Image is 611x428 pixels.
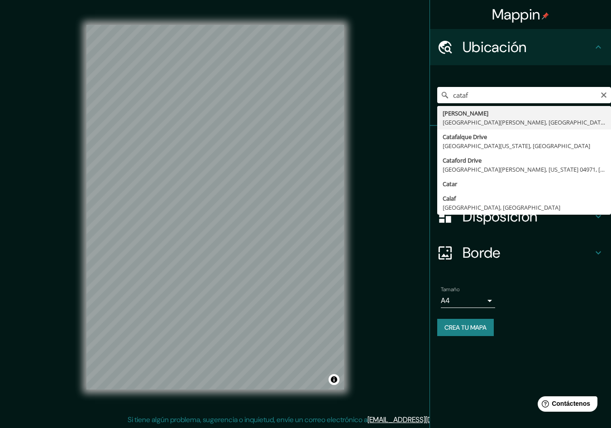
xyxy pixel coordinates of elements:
[443,142,590,150] font: [GEOGRAPHIC_DATA][US_STATE], [GEOGRAPHIC_DATA]
[443,194,456,202] font: Calaf
[430,162,611,198] div: Estilo
[441,286,459,293] font: Tamaño
[443,203,560,212] font: [GEOGRAPHIC_DATA], ​​[GEOGRAPHIC_DATA]
[329,374,339,385] button: Activar o desactivar atribución
[463,38,527,57] font: Ubicación
[430,235,611,271] div: Borde
[463,207,537,226] font: Disposición
[437,87,611,103] input: Elige tu ciudad o zona
[444,323,487,332] font: Crea tu mapa
[430,198,611,235] div: Disposición
[542,12,549,19] img: pin-icon.png
[430,29,611,65] div: Ubicación
[368,415,479,424] a: [EMAIL_ADDRESS][DOMAIN_NAME]
[86,25,344,390] canvas: Mapa
[443,156,482,164] font: Cataford Drive
[430,126,611,162] div: Patas
[437,319,494,336] button: Crea tu mapa
[441,296,450,305] font: A4
[492,5,540,24] font: Mappin
[443,109,488,117] font: [PERSON_NAME]
[463,243,501,262] font: Borde
[443,180,457,188] font: Catar
[530,393,601,418] iframe: Lanzador de widgets de ayuda
[128,415,368,424] font: Si tiene algún problema, sugerencia o inquietud, envíe un correo electrónico a
[441,293,495,308] div: A4
[443,133,487,141] font: Catafalque Drive
[600,90,607,99] button: Claro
